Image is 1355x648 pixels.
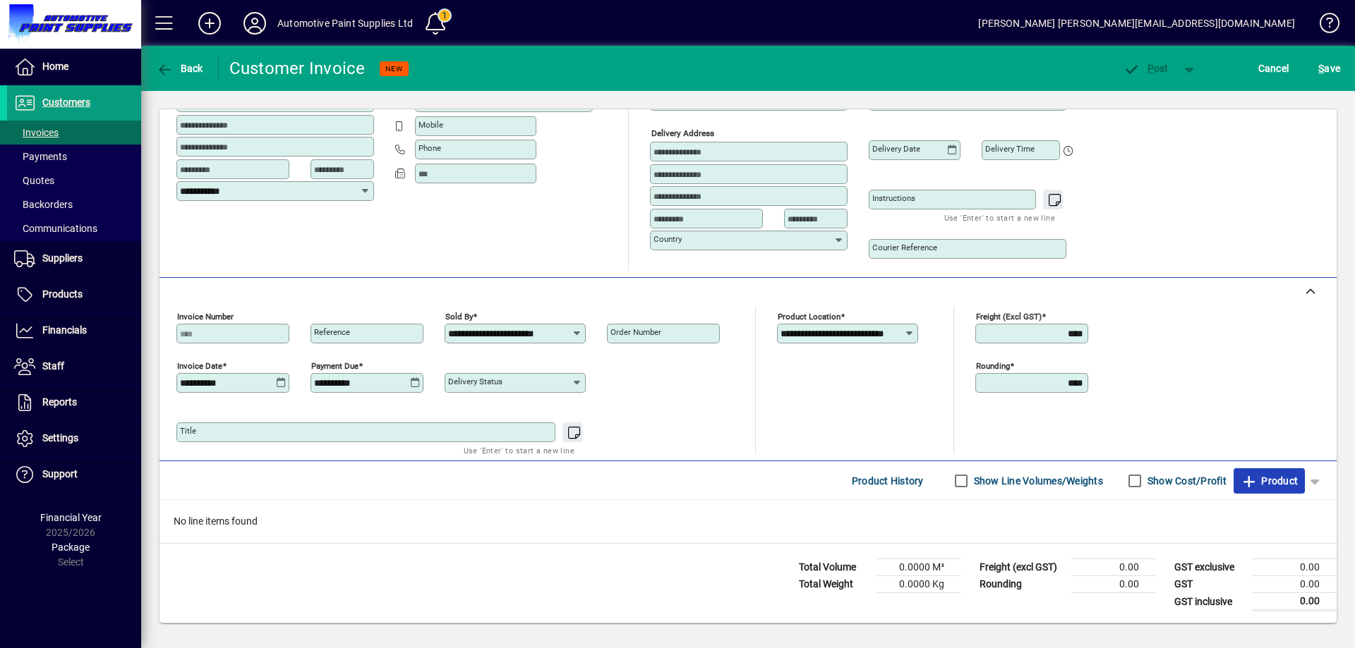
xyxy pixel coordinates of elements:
[1258,57,1289,80] span: Cancel
[1315,56,1344,81] button: Save
[14,199,73,210] span: Backorders
[180,426,196,436] mat-label: Title
[277,12,413,35] div: Automotive Paint Supplies Ltd
[52,542,90,553] span: Package
[464,442,574,458] mat-hint: Use 'Enter' to start a new line
[944,209,1055,226] mat-hint: Use 'Enter' to start a new line
[314,327,350,337] mat-label: Reference
[1123,63,1169,74] span: ost
[1148,63,1154,74] span: P
[232,11,277,36] button: Profile
[42,61,68,72] span: Home
[852,470,924,492] span: Product History
[7,277,141,312] a: Products
[1252,593,1337,611] td: 0.00
[1234,468,1305,494] button: Product
[7,421,141,456] a: Settings
[872,193,915,203] mat-label: Instructions
[877,559,961,576] td: 0.0000 M³
[418,143,441,153] mat-label: Phone
[7,385,141,420] a: Reports
[972,576,1071,593] td: Rounding
[976,312,1042,322] mat-label: Freight (excl GST)
[7,121,141,145] a: Invoices
[42,468,78,479] span: Support
[7,313,141,348] a: Financials
[445,312,473,322] mat-label: Sold by
[7,49,141,85] a: Home
[311,361,359,371] mat-label: Payment due
[141,56,219,81] app-page-header-button: Back
[976,361,1010,371] mat-label: Rounding
[14,151,67,162] span: Payments
[1071,576,1156,593] td: 0.00
[42,360,64,372] span: Staff
[985,144,1035,154] mat-label: Delivery time
[1145,474,1227,488] label: Show Cost/Profit
[448,377,502,386] mat-label: Delivery status
[978,12,1295,35] div: [PERSON_NAME] [PERSON_NAME][EMAIL_ADDRESS][DOMAIN_NAME]
[846,468,929,494] button: Product History
[1167,593,1252,611] td: GST inclusive
[872,243,937,252] mat-label: Courier Reference
[1318,57,1340,80] span: ave
[42,396,77,408] span: Reports
[42,252,83,264] span: Suppliers
[42,97,90,108] span: Customers
[1255,56,1293,81] button: Cancel
[1071,559,1156,576] td: 0.00
[229,57,366,80] div: Customer Invoice
[385,64,403,73] span: NEW
[7,169,141,192] a: Quotes
[42,288,83,300] span: Products
[872,144,920,154] mat-label: Delivery date
[156,63,203,74] span: Back
[1167,559,1252,576] td: GST exclusive
[14,127,59,138] span: Invoices
[1252,576,1337,593] td: 0.00
[1252,559,1337,576] td: 0.00
[1318,63,1324,74] span: S
[40,512,102,523] span: Financial Year
[1167,576,1252,593] td: GST
[7,216,141,240] a: Communications
[42,324,87,336] span: Financials
[177,361,222,371] mat-label: Invoice date
[1116,56,1176,81] button: Post
[1241,470,1298,492] span: Product
[187,11,232,36] button: Add
[610,327,661,337] mat-label: Order number
[152,56,207,81] button: Back
[159,500,1337,543] div: No line items found
[654,234,682,244] mat-label: Country
[177,312,234,322] mat-label: Invoice number
[7,241,141,276] a: Suppliers
[778,312,841,322] mat-label: Product location
[7,145,141,169] a: Payments
[418,120,443,130] mat-label: Mobile
[972,559,1071,576] td: Freight (excl GST)
[14,175,54,186] span: Quotes
[1309,3,1337,49] a: Knowledge Base
[792,576,877,593] td: Total Weight
[971,474,1103,488] label: Show Line Volumes/Weights
[7,457,141,492] a: Support
[14,223,97,234] span: Communications
[7,349,141,384] a: Staff
[7,192,141,216] a: Backorders
[792,559,877,576] td: Total Volume
[877,576,961,593] td: 0.0000 Kg
[42,432,78,444] span: Settings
